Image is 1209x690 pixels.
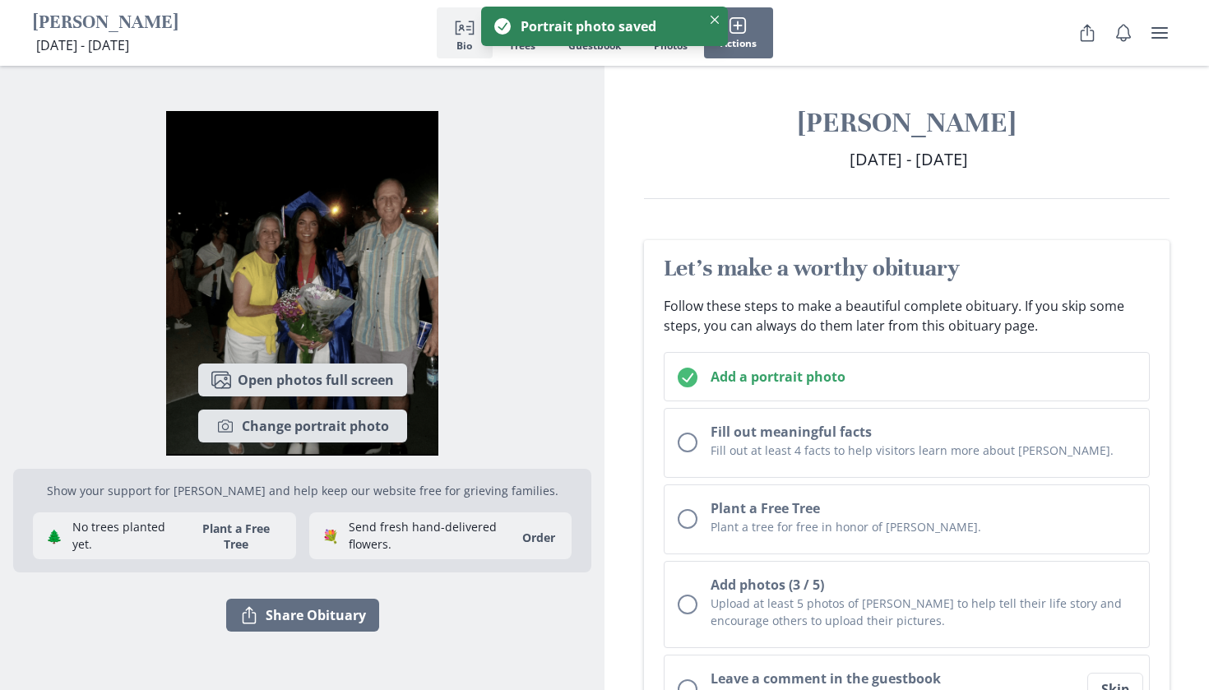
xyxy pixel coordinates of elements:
h1: [PERSON_NAME] [644,105,1170,141]
span: [DATE] - [DATE] [36,36,129,54]
span: Photos [654,40,688,52]
h2: Fill out meaningful facts [711,422,1136,442]
span: flowers [322,526,339,546]
p: Show your support for [PERSON_NAME] and help keep our website free for grieving families. [33,482,572,499]
span: Trees [509,40,535,52]
span: Guestbook [568,40,621,52]
img: Photo of Loretta [13,111,591,456]
span: Actions [720,38,757,49]
ul: Cover image options [198,364,407,442]
div: Unchecked circle [678,509,697,529]
p: Plant a tree for free in honor of [PERSON_NAME]. [711,518,1136,535]
p: Upload at least 5 photos of [PERSON_NAME] to help tell their life story and encourage others to u... [711,595,1136,629]
button: Fill out meaningful factsFill out at least 4 facts to help visitors learn more about [PERSON_NAME]. [664,408,1150,478]
button: Add a portrait photo [664,352,1150,401]
h2: Let's make a worthy obituary [664,253,1150,283]
div: Unchecked circle [678,595,697,614]
p: Follow these steps to make a beautiful complete obituary. If you skip some steps, you can always ... [664,296,1150,336]
button: Share Obituary [226,599,379,632]
a: Order [512,530,565,545]
div: Unchecked circle [678,433,697,452]
button: user menu [1143,16,1176,49]
button: Close [705,10,725,30]
button: Add photos (3 / 5)Upload at least 5 photos of [PERSON_NAME] to help tell their life story and enc... [664,561,1150,648]
span: Bio [456,40,472,52]
h1: [PERSON_NAME] [33,11,178,36]
p: Send fresh hand-delivered flowers. [349,518,510,553]
button: Plant a Free Tree [183,521,289,552]
button: Notifications [1107,16,1140,49]
button: Plant a Free TreePlant a tree for free in honor of [PERSON_NAME]. [664,484,1150,554]
div: Portrait photo saved [521,16,695,36]
button: Actions [704,7,773,58]
button: Share Obituary [1071,16,1104,49]
button: Change portrait photo [198,410,407,442]
button: Open photos full screen [198,364,407,396]
h2: Plant a Free Tree [711,498,1136,518]
span: [DATE] - [DATE] [850,148,968,170]
p: Fill out at least 4 facts to help visitors learn more about [PERSON_NAME]. [711,442,1136,459]
div: Show portrait image options [13,98,591,456]
svg: Checked circle [678,368,697,387]
button: Bio [437,7,493,58]
h2: Add a portrait photo [711,367,1136,387]
h2: Add photos (3 / 5) [711,575,1136,595]
h2: Leave a comment in the guestbook [711,669,1083,688]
